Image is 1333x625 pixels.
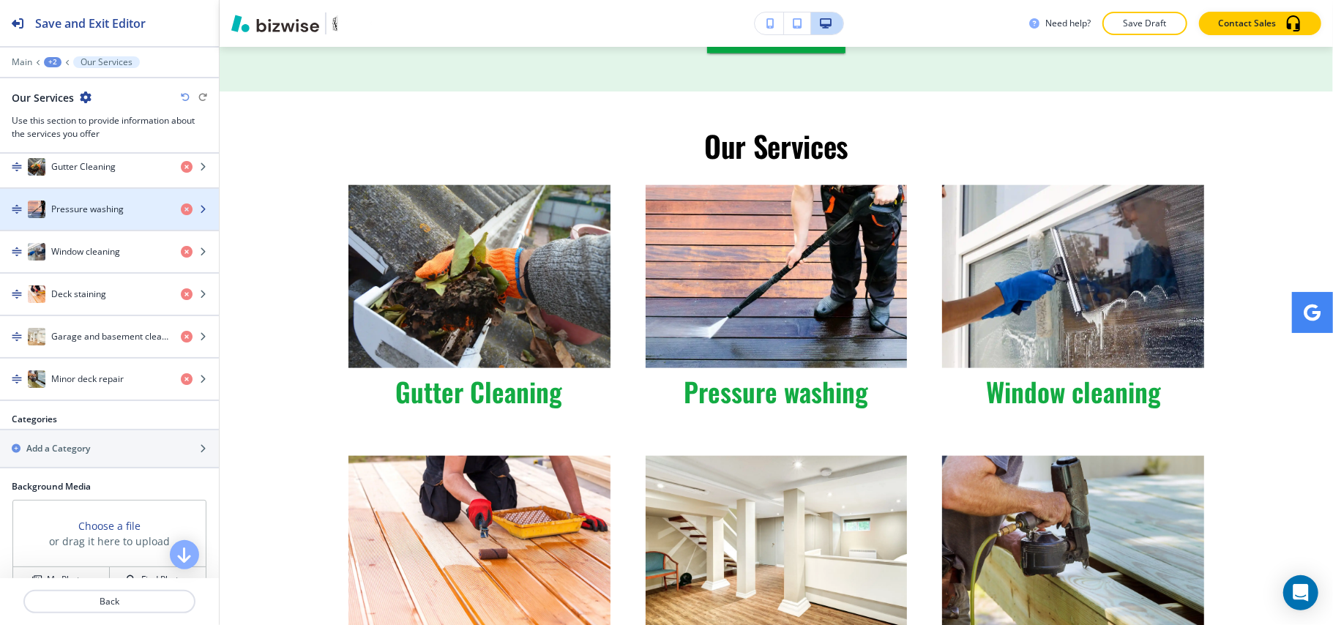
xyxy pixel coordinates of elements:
img: Bizwise Logo [231,15,319,32]
a: Social media link to google account [1292,292,1333,333]
p: Back [25,595,194,608]
h4: Deck staining [51,288,106,301]
h2: Background Media [12,480,207,493]
img: Drag [12,332,22,342]
div: Choose a fileor drag it here to uploadMy PhotosFind Photos [12,499,207,594]
div: Open Intercom Messenger [1283,575,1318,610]
h3: Need help? [1045,17,1091,30]
h3: Use this section to provide information about the services you offer [12,114,207,141]
span: Pressure washing [684,372,868,411]
button: +2 [44,57,61,67]
p: Save Draft [1121,17,1168,30]
h2: Categories [12,413,57,426]
h4: My Photos [47,573,89,586]
button: My Photos [13,567,110,593]
h4: Garage and basement cleanout [51,330,169,343]
h4: Minor deck repair [51,373,124,386]
span: Window cleaning [986,372,1161,411]
button: Choose a file [78,518,141,534]
span: Our Services [704,124,848,168]
h4: Window cleaning [51,245,120,258]
h2: Save and Exit Editor [35,15,146,32]
button: Contact Sales [1199,12,1321,35]
img: Drag [12,374,22,384]
h2: Add a Category [26,442,90,455]
p: Contact Sales [1218,17,1276,30]
h4: Pressure washing [51,203,124,216]
span: Gutter Cleaning [396,372,563,411]
img: <p class="ql-align-center"><span style="color: rgb(19, 171, 67);">Pressure washing</span></p> [646,185,908,368]
img: <p class="ql-align-center"><span style="color: rgb(19, 171, 67);">Gutter Cleaning</span></p> [348,185,611,368]
img: <p class="ql-align-center"><span style="color: rgb(19, 171, 67);">Window cleaning</span></p> [942,185,1204,368]
h4: Gutter Cleaning [51,160,116,173]
h3: or drag it here to upload [49,534,170,549]
h4: Find Photos [141,573,188,586]
img: Drag [12,247,22,257]
button: Back [23,590,195,613]
p: Our Services [81,57,132,67]
img: Your Logo [332,15,372,31]
img: Drag [12,289,22,299]
button: Save Draft [1102,12,1187,35]
img: Drag [12,204,22,214]
button: Main [12,57,32,67]
h2: Our Services [12,90,74,105]
img: Drag [12,162,22,172]
button: Find Photos [110,567,206,593]
button: Our Services [73,56,140,68]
